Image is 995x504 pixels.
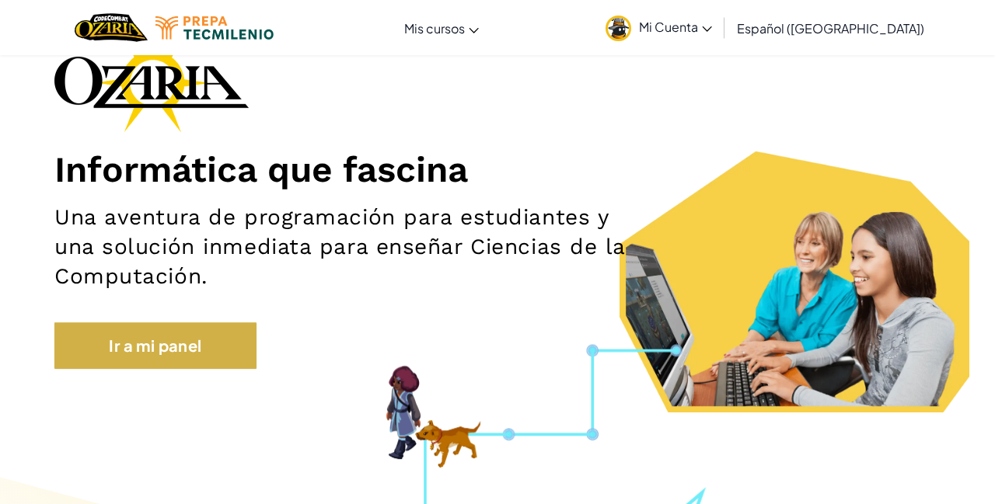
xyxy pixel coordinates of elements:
img: avatar [606,16,631,41]
img: Ozaria branding logo [54,33,249,132]
a: Mi Cuenta [598,3,720,52]
span: Mis cursos [404,20,465,36]
a: Español ([GEOGRAPHIC_DATA]) [729,7,932,49]
a: Mis cursos [396,7,487,49]
img: Home [75,12,147,43]
h1: Informática que fascina [54,148,941,191]
a: Ir a mi panel [54,322,257,369]
img: Tecmilenio logo [155,16,274,40]
h2: Una aventura de programación para estudiantes y una solución inmediata para enseñar Ciencias de l... [54,203,648,291]
a: Ozaria by CodeCombat logo [75,12,147,43]
span: Mi Cuenta [639,19,712,35]
span: Español ([GEOGRAPHIC_DATA]) [737,20,924,36]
